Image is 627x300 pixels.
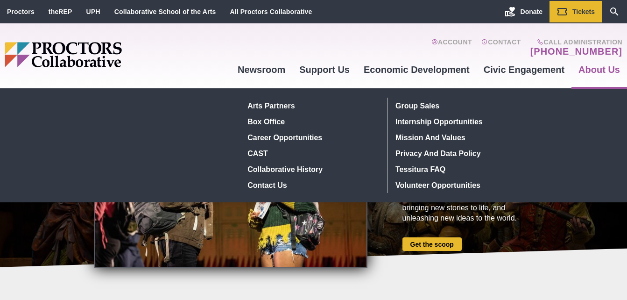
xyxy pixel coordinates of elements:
[86,8,100,15] a: UPH
[572,8,595,15] span: Tickets
[244,145,380,161] a: CAST
[392,129,528,145] a: Mission and Values
[602,1,627,22] a: Search
[392,145,528,161] a: Privacy and Data Policy
[7,8,35,15] a: Proctors
[521,8,542,15] span: Donate
[392,161,528,177] a: Tessitura FAQ
[244,129,380,145] a: Career Opportunities
[481,38,521,57] a: Contact
[244,114,380,129] a: Box Office
[530,46,622,57] a: [PHONE_NUMBER]
[392,98,528,114] a: Group Sales
[244,98,380,114] a: Arts Partners
[402,237,462,251] a: Get the scoop
[49,8,72,15] a: theREP
[528,38,622,46] span: Call Administration
[114,8,216,15] a: Collaborative School of the Arts
[244,161,380,177] a: Collaborative History
[231,57,292,82] a: Newsroom
[392,114,528,129] a: Internship Opportunities
[402,182,533,223] div: We are changing expectations on how the arts can serve a community, bringing new stories to life,...
[244,177,380,193] a: Contact Us
[477,57,571,82] a: Civic Engagement
[550,1,602,22] a: Tickets
[5,42,194,67] img: Proctors logo
[357,57,477,82] a: Economic Development
[431,38,472,57] a: Account
[498,1,550,22] a: Donate
[292,57,357,82] a: Support Us
[571,57,627,82] a: About Us
[230,8,312,15] a: All Proctors Collaborative
[392,177,528,193] a: Volunteer Opportunities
